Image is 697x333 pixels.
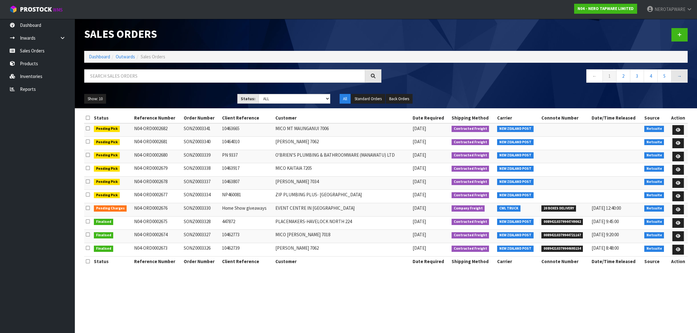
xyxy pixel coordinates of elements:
span: ProStock [20,5,52,13]
th: Carrier [496,257,540,267]
th: Date Required [411,257,450,267]
th: Order Number [182,113,220,123]
span: [DATE] [413,232,426,238]
td: PLACEMAKERS-HAVELOCK NORTH 224 [274,216,411,230]
th: Action [668,113,688,123]
td: SONZ0003341 [182,123,220,137]
td: 10462739 [220,243,274,257]
span: NEW ZEALAND POST [497,232,534,238]
img: cube-alt.png [9,5,17,13]
span: CWL TRUCK [497,205,520,212]
span: 00894210379944721167 [541,232,583,238]
span: Contracted Freight [452,152,489,159]
span: Contracted Freight [452,166,489,172]
td: N04-ORD0002675 [133,216,182,230]
td: N04-ORD0002680 [133,150,182,163]
td: 10463807 [220,176,274,190]
td: Home Show giveaways [220,203,274,216]
td: N04-ORD0002673 [133,243,182,257]
td: MICO KAITAIA 7205 [274,163,411,177]
span: [DATE] [413,205,426,211]
span: Contracted Freight [452,232,489,238]
td: [PERSON_NAME] 7062 [274,243,411,257]
td: SONZ0003337 [182,176,220,190]
span: NEW ZEALAND POST [497,126,534,132]
span: [DATE] [413,165,426,171]
span: NEW ZEALAND POST [497,152,534,159]
td: N04-ORD0002677 [133,190,182,203]
span: Sales Orders [141,54,165,60]
button: All [340,94,351,104]
th: Client Reference [220,113,274,123]
nav: Page navigation [391,69,688,85]
span: 20 BOXES DELIVERY [541,205,576,212]
th: Order Number [182,257,220,267]
span: Contracted Freight [452,179,489,185]
span: Pending Pick [94,152,120,159]
span: Finalised [94,232,114,238]
td: SONZ0003334 [182,190,220,203]
span: Contracted Freight [452,126,489,132]
th: Shipping Method [450,257,496,267]
span: Netsuite [644,232,664,238]
h1: Sales Orders [84,28,381,40]
th: Status [92,257,133,267]
td: 10464010 [220,137,274,150]
span: Pending Pick [94,192,120,198]
span: Contracted Freight [452,192,489,198]
td: 447872 [220,216,274,230]
span: Contracted Freight [452,219,489,225]
span: Contracted Freight [452,246,489,252]
span: Pending Pick [94,166,120,172]
input: Search sales orders [84,69,365,83]
td: N04-ORD0002682 [133,123,182,137]
span: NEW ZEALAND POST [497,139,534,145]
span: NEW ZEALAND POST [497,219,534,225]
span: [DATE] [413,125,426,131]
strong: Status: [241,96,255,101]
td: [PERSON_NAME] 7034 [274,176,411,190]
span: [DATE] 12:40:00 [592,205,621,211]
th: Source [643,257,668,267]
span: Pending Pick [94,139,120,145]
td: SONZ0003327 [182,230,220,243]
td: 10462773 [220,230,274,243]
th: Reference Number [133,113,182,123]
span: Netsuite [644,179,664,185]
span: Netsuite [644,205,664,212]
td: ZIP PLUMBING PLUS- [GEOGRAPHIC_DATA] [274,190,411,203]
td: MICO [PERSON_NAME] 7018 [274,230,411,243]
th: Customer [274,257,411,267]
strong: N04 - NERO TAPWARE LIMITED [578,6,634,11]
td: MICO MT MAUNGANUI 7006 [274,123,411,137]
td: N04-ORD0002676 [133,203,182,216]
span: NEW ZEALAND POST [497,166,534,172]
td: PN 9337 [220,150,274,163]
a: Dashboard [89,54,110,60]
span: NEW ZEALAND POST [497,192,534,198]
span: Netsuite [644,152,664,159]
span: 00894210379944695154 [541,246,583,252]
a: 1 [603,69,617,83]
td: SONZ0003340 [182,137,220,150]
span: Contracted Freight [452,139,489,145]
td: N04-ORD0002678 [133,176,182,190]
a: Outwards [116,54,135,60]
span: Netsuite [644,219,664,225]
span: [DATE] [413,179,426,184]
span: Netsuite [644,126,664,132]
span: Company Freight [452,205,485,212]
span: Netsuite [644,166,664,172]
th: Status [92,113,133,123]
td: SONZ0003330 [182,203,220,216]
th: Reference Number [133,257,182,267]
span: Pending Charges [94,205,127,212]
span: [DATE] 9:45:00 [592,218,619,224]
span: Netsuite [644,192,664,198]
td: NP460081 [220,190,274,203]
td: 10463917 [220,163,274,177]
a: ← [586,69,603,83]
td: O'BRIEN’S PLUMBING & BATHROOMWARE (MANAWATU) LTD [274,150,411,163]
button: Standard Orders [351,94,385,104]
a: 5 [657,69,671,83]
